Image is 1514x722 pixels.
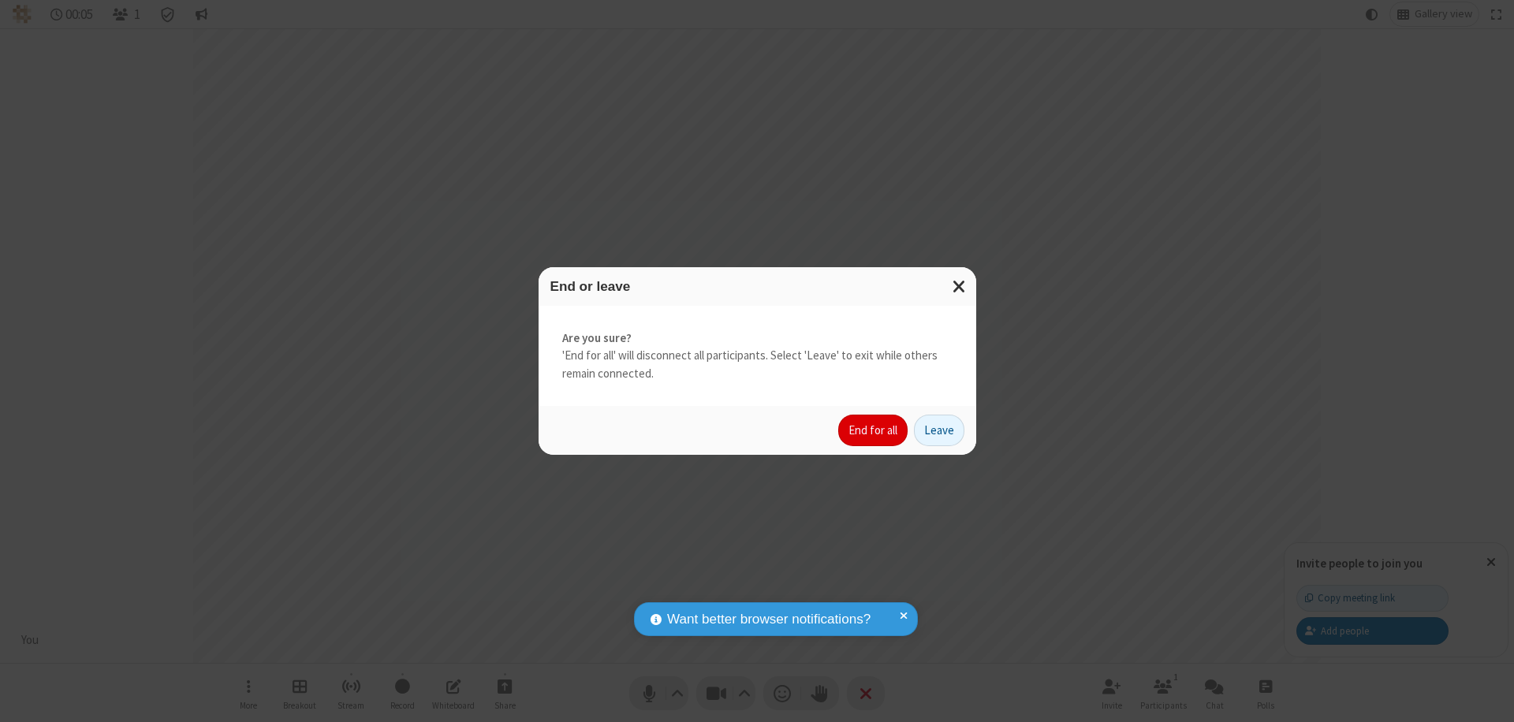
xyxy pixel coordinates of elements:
h3: End or leave [550,279,964,294]
button: Close modal [943,267,976,306]
button: Leave [914,415,964,446]
strong: Are you sure? [562,329,953,348]
div: 'End for all' will disconnect all participants. Select 'Leave' to exit while others remain connec... [539,306,976,407]
button: End for all [838,415,908,446]
span: Want better browser notifications? [667,609,871,630]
